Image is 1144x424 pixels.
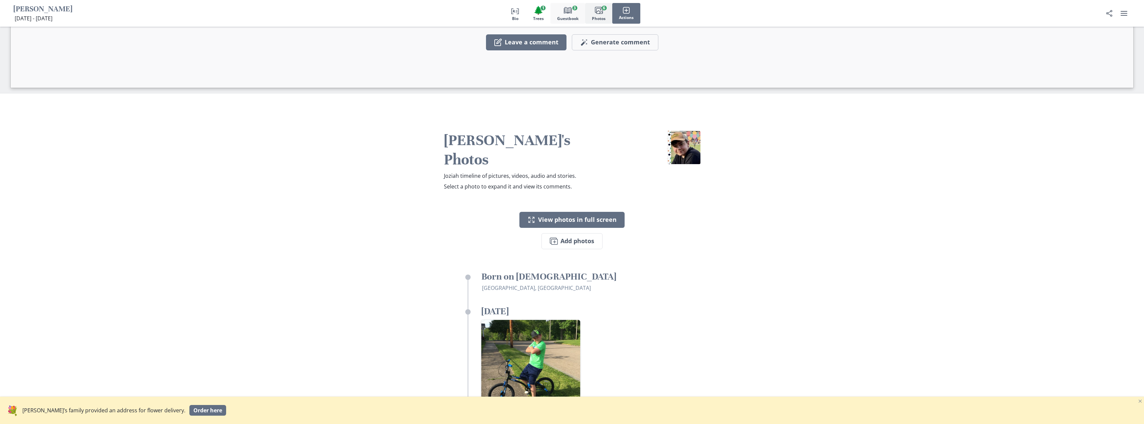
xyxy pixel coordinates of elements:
button: Generate comment [572,34,658,50]
p: Select a photo to expand it and view its comments. [444,182,613,190]
span: [DATE] - [DATE] [15,15,52,22]
p: [GEOGRAPHIC_DATA], [GEOGRAPHIC_DATA] [482,284,679,292]
button: Actions [612,3,640,24]
span: Actions [619,15,634,20]
p: [PERSON_NAME]’s family provided an address for flower delivery. [22,406,185,414]
span: Trees [533,16,544,21]
button: Photos [585,3,612,24]
h3: Born on [DEMOGRAPHIC_DATA] [481,271,679,283]
h3: [DATE] [481,305,679,317]
span: 1 [541,6,546,10]
span: Generate comment [591,39,650,46]
button: Guestbook [550,3,585,24]
button: View photos in full screen [519,212,625,228]
span: Guestbook [557,16,579,21]
span: 3 [572,6,577,10]
button: Leave a comment [486,34,566,50]
button: user menu [1117,7,1131,20]
button: Open in full screen [481,320,580,419]
p: Joziah timeline of pictures, videos, audio and stories. [444,172,613,180]
span: flowers [7,404,18,417]
span: Photos [592,16,606,21]
h1: [PERSON_NAME] [13,4,72,15]
span: Bio [512,16,518,21]
button: Close [1136,397,1144,405]
span: Order here [193,407,222,413]
button: Share Obituary [1103,7,1116,20]
span: Tree [533,5,543,15]
a: flowers [7,403,18,417]
span: 6 [602,6,607,10]
button: Bio [504,3,526,24]
img: Photo (January 28, 2018) [481,320,580,419]
img: Joziah [667,131,700,164]
button: Add photos [541,233,603,249]
button: Trees [526,3,550,24]
a: Order here [189,405,226,416]
h2: [PERSON_NAME]'s Photos [444,131,613,169]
